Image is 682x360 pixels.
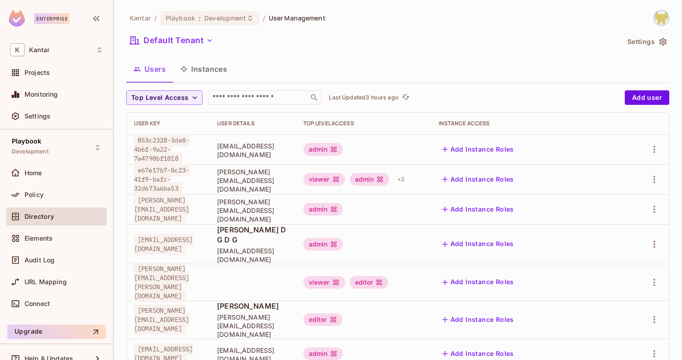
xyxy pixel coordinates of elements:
div: admin [303,203,343,216]
button: Add Instance Roles [439,237,518,252]
button: refresh [400,92,411,103]
div: editor [303,313,342,326]
span: Workspace: Kantar [29,46,49,54]
span: [EMAIL_ADDRESS][DOMAIN_NAME] [134,234,193,255]
span: Home [25,169,42,177]
button: Add Instance Roles [439,312,518,327]
span: [EMAIL_ADDRESS][DOMAIN_NAME] [217,142,289,159]
span: Playbook [12,138,41,145]
div: viewer [303,173,345,186]
img: SReyMgAAAABJRU5ErkJggg== [9,10,25,27]
button: Add Instance Roles [439,172,518,187]
span: Development [204,14,246,22]
button: Add Instance Roles [439,202,518,217]
span: [PERSON_NAME][EMAIL_ADDRESS][DOMAIN_NAME] [134,305,189,335]
div: viewer [303,276,345,289]
div: admin [303,238,343,251]
span: Projects [25,69,50,76]
div: admin [303,143,343,156]
button: Instances [173,58,234,80]
button: Users [126,58,173,80]
span: [PERSON_NAME][EMAIL_ADDRESS][DOMAIN_NAME] [217,168,289,193]
span: User Management [269,14,326,22]
button: Add Instance Roles [439,275,518,290]
img: Girishankar.VP@kantar.com [654,10,669,25]
span: [PERSON_NAME][EMAIL_ADDRESS][DOMAIN_NAME] [217,197,289,223]
div: Top Level Access [303,120,424,127]
span: e67e17b7-0c23-41f9-bafc-32d673a6ba53 [134,164,189,194]
span: the active workspace [130,14,151,22]
span: [PERSON_NAME][EMAIL_ADDRESS][DOMAIN_NAME] [134,194,189,224]
div: Enterprise [34,13,69,24]
div: User Details [217,120,289,127]
span: : [198,15,201,22]
span: Connect [25,300,50,307]
span: URL Mapping [25,278,67,286]
span: Settings [25,113,50,120]
button: Upgrade [7,325,106,339]
div: admin [303,347,343,360]
button: Add Instance Roles [439,142,518,157]
span: [PERSON_NAME] D G D G [217,225,289,245]
span: [PERSON_NAME][EMAIL_ADDRESS][PERSON_NAME][DOMAIN_NAME] [134,263,189,302]
span: Click to refresh data [399,92,411,103]
span: 853c2328-3de8-4b6f-9a22-7e4798bf1018 [134,134,189,164]
span: refresh [402,93,410,102]
span: Playbook [166,14,195,22]
button: Add user [625,90,669,105]
span: Development [12,148,49,155]
p: Last Updated 3 hours ago [329,94,398,101]
button: Top Level Access [126,90,203,105]
span: Elements [25,235,53,242]
span: [PERSON_NAME] [217,301,289,311]
div: Instance Access [439,120,629,127]
li: / [263,14,265,22]
span: K [10,43,25,56]
div: User Key [134,120,203,127]
span: Policy [25,191,44,198]
div: + 2 [394,172,408,187]
span: Monitoring [25,91,58,98]
div: admin [350,173,390,186]
span: Audit Log [25,256,54,264]
span: [EMAIL_ADDRESS][DOMAIN_NAME] [217,247,289,264]
span: Directory [25,213,54,220]
div: editor [350,276,389,289]
span: [PERSON_NAME][EMAIL_ADDRESS][DOMAIN_NAME] [217,313,289,339]
button: Default Tenant [126,33,217,48]
li: / [154,14,157,22]
span: Top Level Access [131,92,188,104]
button: Settings [624,35,669,49]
